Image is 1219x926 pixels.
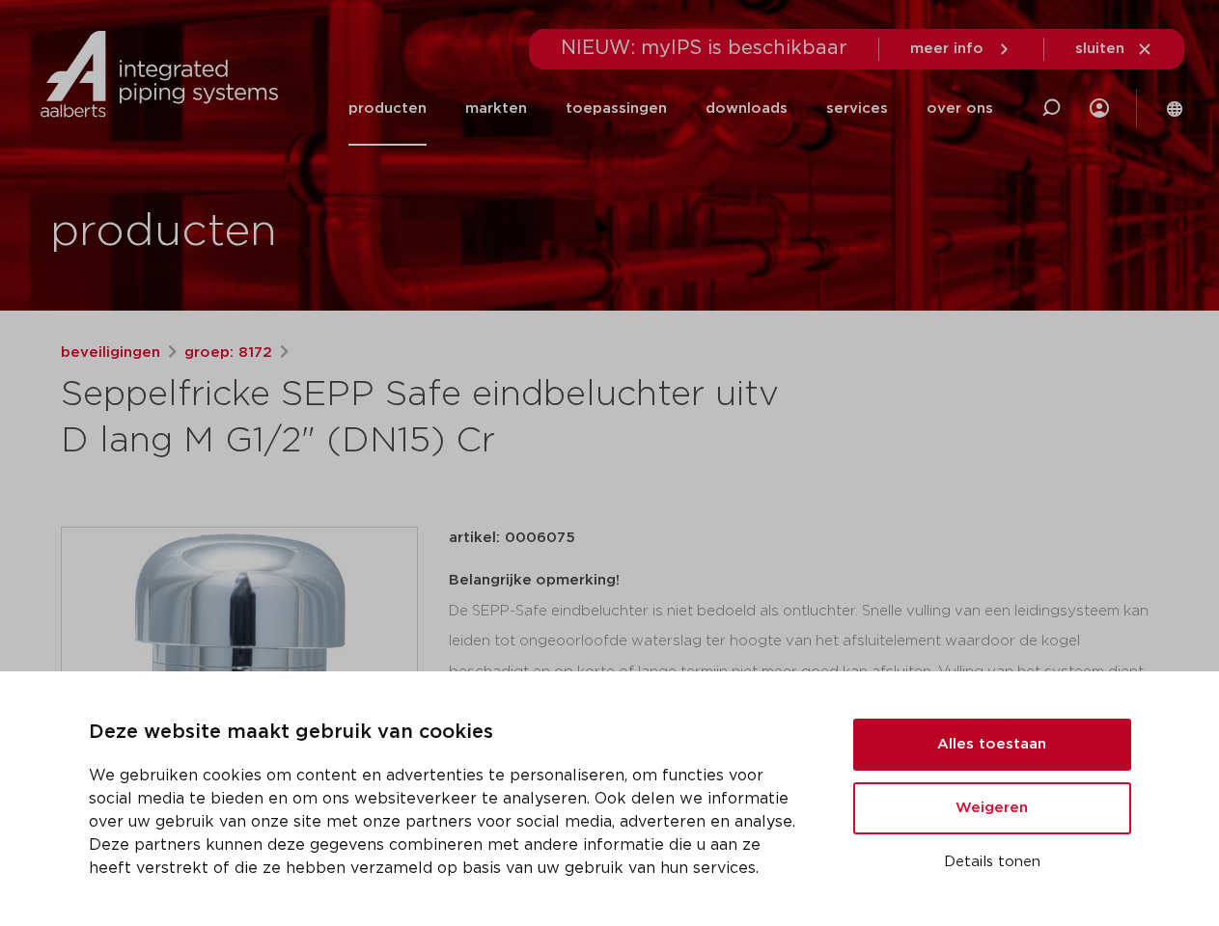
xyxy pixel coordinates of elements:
[61,372,786,465] h1: Seppelfricke SEPP Safe eindbeluchter uitv D lang M G1/2" (DN15) Cr
[927,71,993,146] a: over ons
[566,71,667,146] a: toepassingen
[1075,41,1124,56] span: sluiten
[348,71,993,146] nav: Menu
[62,528,417,883] img: Product Image for Seppelfricke SEPP Safe eindbeluchter uitv D lang M G1/2" (DN15) Cr
[706,71,788,146] a: downloads
[50,202,277,263] h1: producten
[449,573,620,587] strong: Belangrijke opmerking!
[826,71,888,146] a: services
[449,527,575,550] p: artikel: 0006075
[561,39,847,58] span: NIEUW: myIPS is beschikbaar
[910,41,1012,58] a: meer info
[853,846,1131,879] button: Details tonen
[184,341,272,365] a: groep: 8172
[89,718,807,749] p: Deze website maakt gebruik van cookies
[853,782,1131,834] button: Weigeren
[465,71,527,146] a: markten
[449,565,1159,758] div: De SEPP-Safe eindbeluchter is niet bedoeld als ontluchter. Snelle vulling van een leidingsysteem ...
[853,719,1131,771] button: Alles toestaan
[1075,41,1153,58] a: sluiten
[61,341,160,365] a: beveiligingen
[89,764,807,880] p: We gebruiken cookies om content en advertenties te personaliseren, om functies voor social media ...
[910,41,984,56] span: meer info
[348,71,427,146] a: producten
